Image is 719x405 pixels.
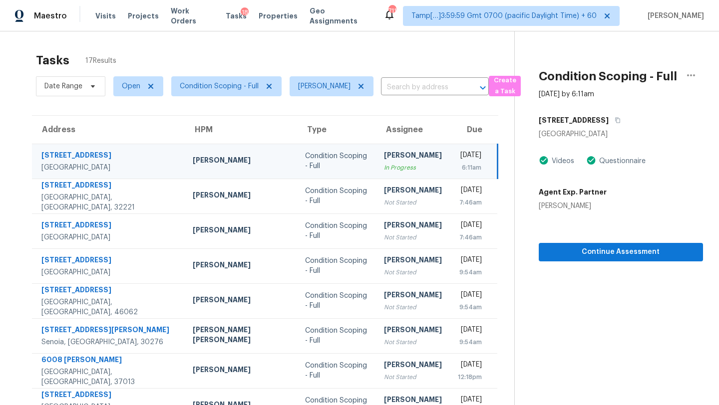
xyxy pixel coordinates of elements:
div: [DATE] [458,185,482,198]
div: [GEOGRAPHIC_DATA] [41,267,177,277]
th: Assignee [376,116,450,144]
span: [PERSON_NAME] [298,81,351,91]
div: Not Started [384,267,442,277]
div: 711 [388,6,395,16]
div: [STREET_ADDRESS] [41,390,177,402]
div: [PERSON_NAME] [193,155,290,168]
span: Continue Assessment [547,246,695,258]
input: Search by address [381,80,461,95]
h2: Tasks [36,55,69,65]
div: [GEOGRAPHIC_DATA], [GEOGRAPHIC_DATA], 37013 [41,367,177,387]
img: Artifact Present Icon [586,155,596,166]
div: Condition Scoping - Full [305,186,368,206]
div: [PERSON_NAME] [384,360,442,372]
div: Condition Scoping - Full [305,256,368,276]
span: Create a Task [494,75,516,98]
div: [DATE] [458,220,482,232]
div: Not Started [384,232,442,242]
div: [GEOGRAPHIC_DATA], [GEOGRAPHIC_DATA], 32221 [41,193,177,212]
div: [PERSON_NAME] [384,220,442,232]
div: Not Started [384,337,442,347]
span: Tasks [226,12,247,19]
div: Condition Scoping - Full [305,151,368,171]
div: 6:11am [458,163,481,173]
div: [PERSON_NAME] [384,185,442,198]
div: [DATE] [458,255,482,267]
div: [PERSON_NAME] [193,260,290,272]
h5: Agent Exp. Partner [539,187,607,197]
h5: [STREET_ADDRESS] [539,115,609,125]
div: [STREET_ADDRESS][PERSON_NAME] [41,325,177,337]
div: [DATE] [458,360,482,372]
th: Type [297,116,376,144]
span: Condition Scoping - Full [180,81,259,91]
div: Questionnaire [596,156,646,166]
div: Videos [549,156,574,166]
div: [GEOGRAPHIC_DATA] [41,163,177,173]
div: Not Started [384,372,442,382]
div: [DATE] [458,290,482,302]
div: 6008 [PERSON_NAME] [41,355,177,367]
div: Senoia, [GEOGRAPHIC_DATA], 30276 [41,337,177,347]
div: [PERSON_NAME] [384,290,442,302]
div: [PERSON_NAME] [193,295,290,307]
span: Work Orders [171,6,214,26]
span: Open [122,81,140,91]
div: Not Started [384,302,442,312]
div: 9:54am [458,337,482,347]
div: [PERSON_NAME] [193,190,290,202]
div: Condition Scoping - Full [305,361,368,381]
div: Not Started [384,198,442,207]
div: 7:46am [458,232,482,242]
div: [PERSON_NAME] [PERSON_NAME] [193,325,290,347]
div: 12:18pm [458,372,482,382]
div: [PERSON_NAME] [539,201,607,211]
div: [DATE] [458,325,482,337]
div: 9:54am [458,267,482,277]
div: 9:54am [458,302,482,312]
button: Create a Task [489,76,521,96]
button: Open [476,81,490,95]
div: [STREET_ADDRESS] [41,180,177,193]
div: [DATE] by 6:11am [539,89,594,99]
button: Continue Assessment [539,243,703,261]
div: [STREET_ADDRESS] [41,220,177,232]
div: [GEOGRAPHIC_DATA] [539,129,703,139]
span: Visits [95,11,116,21]
div: [STREET_ADDRESS] [41,150,177,163]
div: [GEOGRAPHIC_DATA], [GEOGRAPHIC_DATA], 46062 [41,297,177,317]
span: Geo Assignments [310,6,371,26]
span: Date Range [44,81,82,91]
div: 18 [241,7,249,17]
div: [STREET_ADDRESS] [41,285,177,297]
div: [PERSON_NAME] [384,325,442,337]
div: [GEOGRAPHIC_DATA] [41,232,177,242]
div: 7:46am [458,198,482,207]
div: [PERSON_NAME] [384,150,442,163]
span: Tamp[…]3:59:59 Gmt 0700 (pacific Daylight Time) + 60 [411,11,597,21]
div: [PERSON_NAME] [384,255,442,267]
div: [STREET_ADDRESS] [41,255,177,267]
th: Address [32,116,185,144]
span: Properties [259,11,298,21]
div: Condition Scoping - Full [305,326,368,346]
span: Projects [128,11,159,21]
span: [PERSON_NAME] [644,11,704,21]
h2: Condition Scoping - Full [539,71,677,81]
div: [DATE] [458,150,481,163]
div: In Progress [384,163,442,173]
div: [PERSON_NAME] [193,225,290,237]
th: Due [450,116,497,144]
div: Condition Scoping - Full [305,221,368,241]
th: HPM [185,116,298,144]
button: Copy Address [609,111,622,129]
div: [PERSON_NAME] [193,365,290,377]
span: 17 Results [85,56,116,66]
span: Maestro [34,11,67,21]
div: Condition Scoping - Full [305,291,368,311]
img: Artifact Present Icon [539,155,549,166]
